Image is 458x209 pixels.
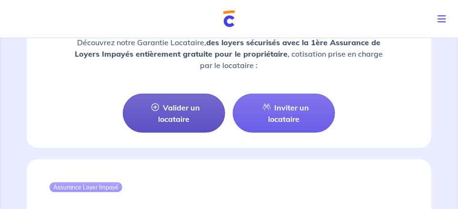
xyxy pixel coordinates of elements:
img: Cautioneo [223,10,235,27]
a: Inviter un locataire [233,94,335,133]
div: Assurance Loyer Impayé [50,182,122,192]
a: Valider un locataire [123,94,225,133]
button: Toggle navigation [430,7,458,31]
p: Découvrez notre Garantie Locataire, , cotisation prise en charge par le locataire : [50,37,408,71]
